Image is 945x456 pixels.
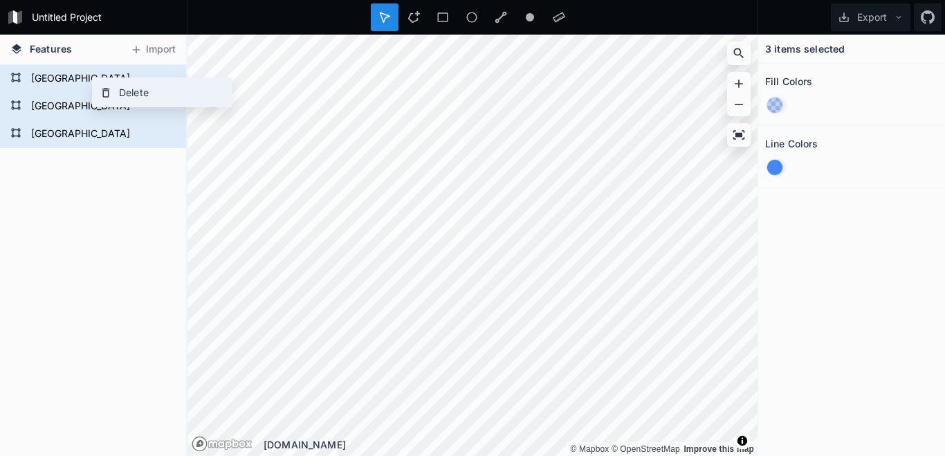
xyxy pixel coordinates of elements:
div: [DOMAIN_NAME] [264,437,758,452]
a: Map feedback [683,444,754,454]
a: Mapbox logo [192,436,208,452]
button: Export [831,3,910,31]
a: OpenStreetMap [612,444,680,454]
span: Toggle attribution [738,433,746,448]
a: Mapbox [570,444,609,454]
div: Delete [93,78,231,107]
button: Import [123,39,183,61]
button: Toggle attribution [734,432,751,449]
a: Mapbox logo [192,436,253,452]
h2: Line Colors [765,133,818,154]
span: Features [30,42,72,56]
h2: Fill Colors [765,71,813,92]
h4: 3 items selected [765,42,845,56]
